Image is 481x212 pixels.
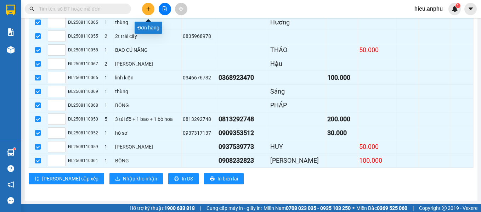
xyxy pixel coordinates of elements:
[60,92,64,96] span: down
[7,197,14,204] span: message
[142,3,154,15] button: plus
[39,5,123,13] input: Tìm tên, số ĐT hoặc mã đơn
[269,99,327,112] td: PHÁP
[269,85,327,99] td: Sáng
[67,99,103,112] td: ĐL2508110068
[204,173,244,184] button: printerIn biên lai
[67,57,103,71] td: ĐL2508110067
[413,204,414,212] span: |
[269,57,327,71] td: Hậu
[115,176,120,182] span: download
[442,206,447,211] span: copyright
[219,156,268,166] div: 0908232823
[359,45,395,55] div: 50.000
[183,129,216,137] div: 0937317137
[183,74,216,82] div: 0346676732
[60,115,64,119] span: up
[377,205,407,211] strong: 0369 525 060
[34,176,39,182] span: sort-ascending
[168,173,199,184] button: printerIn DS
[57,31,65,36] span: Increase Value
[210,176,215,182] span: printer
[104,115,113,123] div: 5
[174,176,179,182] span: printer
[60,87,64,91] span: up
[60,147,64,152] span: down
[162,6,167,11] span: file-add
[42,175,98,183] span: [PERSON_NAME] sắp xếp
[57,50,65,55] span: Decrease Value
[68,102,102,109] div: ĐL2508110068
[68,74,102,81] div: ĐL2508110066
[359,156,395,166] div: 100.000
[175,3,187,15] button: aim
[146,6,151,11] span: plus
[60,37,64,41] span: down
[7,28,15,36] img: solution-icon
[104,18,113,26] div: 1
[67,112,103,126] td: ĐL2508110050
[327,114,357,124] div: 200.000
[60,129,64,133] span: up
[7,181,14,188] span: notification
[130,204,195,212] span: Hỗ trợ kỹ thuật:
[104,88,113,95] div: 1
[60,156,64,161] span: up
[219,142,268,152] div: 0937539773
[356,204,407,212] span: Miền Bắc
[68,47,102,54] div: ĐL2508110058
[104,74,113,82] div: 1
[68,88,102,95] div: ĐL2508110069
[270,87,325,96] div: Sáng
[67,140,103,154] td: ĐL2508110059
[57,133,65,138] span: Decrease Value
[452,6,458,12] img: icon-new-feature
[60,32,64,36] span: up
[159,3,171,15] button: file-add
[57,45,65,50] span: Increase Value
[13,148,16,150] sup: 1
[269,140,327,154] td: HUY
[57,119,65,124] span: Decrease Value
[115,88,180,95] div: thùng
[200,204,201,212] span: |
[67,71,103,85] td: ĐL2508110066
[57,78,65,83] span: Decrease Value
[68,61,102,67] div: ĐL2508110067
[57,128,65,133] span: Increase Value
[60,18,64,22] span: up
[60,65,64,69] span: down
[352,207,355,210] span: ⚪️
[68,130,102,136] div: ĐL2508110052
[57,22,65,28] span: Decrease Value
[182,175,193,183] span: In DS
[60,106,64,110] span: down
[115,115,180,123] div: 3 túi đồ + 1 bao + 1 bó hoa
[57,114,65,119] span: Increase Value
[68,33,102,40] div: ĐL2508110055
[68,144,102,150] div: ĐL2508110059
[183,32,216,40] div: 0835968978
[57,17,65,22] span: Increase Value
[115,46,180,54] div: BAO CỦ NĂNG
[219,114,268,124] div: 0813292748
[164,205,195,211] strong: 1900 633 818
[217,175,238,183] span: In biên lai
[104,143,113,151] div: 1
[68,116,102,123] div: ĐL2508110050
[104,32,113,40] div: 2
[269,43,327,57] td: THẢO
[455,3,460,8] sup: 1
[109,173,163,184] button: downloadNhập kho nhận
[57,72,65,78] span: Increase Value
[270,17,325,27] div: Hương
[183,115,216,123] div: 0813292748
[115,101,180,109] div: BÔNG
[60,51,64,55] span: down
[67,126,103,140] td: ĐL2508110052
[57,36,65,41] span: Decrease Value
[60,120,64,124] span: down
[123,175,157,183] span: Nhập kho nhận
[269,154,327,168] td: Huyền Danh
[468,6,474,12] span: caret-down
